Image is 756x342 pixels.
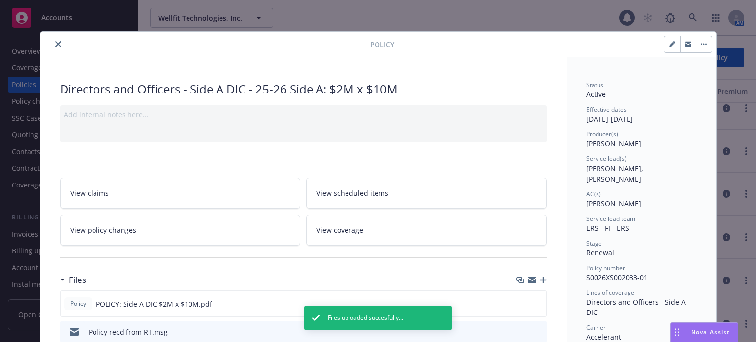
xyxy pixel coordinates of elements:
[586,139,641,148] span: [PERSON_NAME]
[534,327,543,337] button: preview file
[586,248,614,257] span: Renewal
[586,105,627,114] span: Effective dates
[52,38,64,50] button: close
[306,178,547,209] a: View scheduled items
[518,327,526,337] button: download file
[306,215,547,246] a: View coverage
[586,273,648,282] span: S0026XS002033-01
[60,178,301,209] a: View claims
[70,225,136,235] span: View policy changes
[586,223,629,233] span: ERS - FI - ERS
[70,188,109,198] span: View claims
[69,274,86,286] h3: Files
[518,299,526,309] button: download file
[586,332,621,342] span: Accelerant
[586,199,641,208] span: [PERSON_NAME]
[586,288,634,297] span: Lines of coverage
[586,215,635,223] span: Service lead team
[316,188,388,198] span: View scheduled items
[60,81,547,97] div: Directors and Officers - Side A DIC - 25-26 Side A: $2M x $10M
[586,164,645,184] span: [PERSON_NAME], [PERSON_NAME]
[68,299,88,308] span: Policy
[586,155,627,163] span: Service lead(s)
[586,239,602,248] span: Stage
[89,327,168,337] div: Policy recd from RT.msg
[534,299,542,309] button: preview file
[64,109,543,120] div: Add internal notes here...
[586,323,606,332] span: Carrier
[60,215,301,246] a: View policy changes
[586,264,625,272] span: Policy number
[586,81,603,89] span: Status
[96,299,212,309] span: POLICY: Side A DIC $2M x $10M.pdf
[316,225,363,235] span: View coverage
[370,39,394,50] span: Policy
[328,313,403,322] span: Files uploaded succesfully...
[586,130,618,138] span: Producer(s)
[586,90,606,99] span: Active
[586,190,601,198] span: AC(s)
[670,322,738,342] button: Nova Assist
[586,297,688,317] span: Directors and Officers - Side A DIC
[671,323,683,342] div: Drag to move
[586,105,696,124] div: [DATE] - [DATE]
[60,274,86,286] div: Files
[691,328,730,336] span: Nova Assist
